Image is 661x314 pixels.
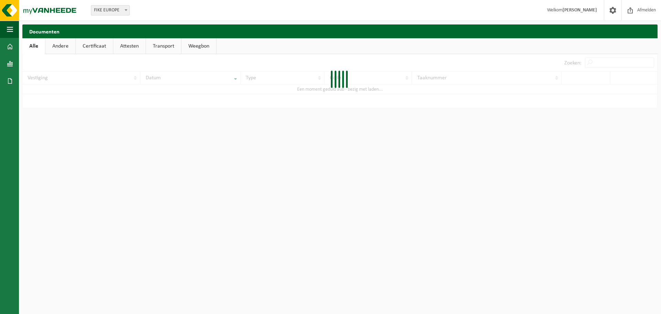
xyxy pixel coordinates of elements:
[91,6,129,15] span: FIKE EUROPE
[76,38,113,54] a: Certificaat
[563,8,597,13] strong: [PERSON_NAME]
[181,38,216,54] a: Weegbon
[22,24,658,38] h2: Documenten
[146,38,181,54] a: Transport
[22,38,45,54] a: Alle
[91,5,130,16] span: FIKE EUROPE
[45,38,75,54] a: Andere
[113,38,146,54] a: Attesten
[3,299,115,314] iframe: chat widget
